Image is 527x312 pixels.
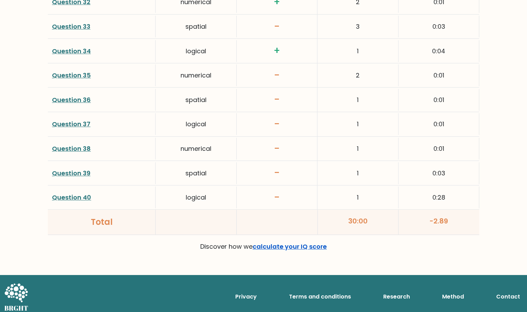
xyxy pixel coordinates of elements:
div: -2.89 [398,210,479,235]
a: Question 39 [52,169,90,177]
div: spatial [156,89,236,111]
div: 0:04 [398,40,479,62]
div: spatial [156,162,236,184]
div: spatial [156,16,236,37]
div: 0:01 [398,113,479,135]
div: 0:01 [398,89,479,111]
div: 0:28 [398,186,479,208]
a: Question 34 [52,47,91,55]
div: 1 [317,113,398,135]
a: Terms and conditions [286,290,354,304]
h3: + [241,45,313,57]
a: Question 40 [52,193,91,202]
h3: - [241,21,313,33]
div: logical [156,40,236,62]
a: Privacy [232,290,260,304]
h3: - [241,118,313,130]
div: 1 [317,40,398,62]
div: numerical [156,138,236,159]
div: Total [52,216,151,228]
a: Question 35 [52,71,91,80]
p: Discover how we [52,240,475,253]
div: numerical [156,64,236,86]
div: 1 [317,138,398,159]
a: Contact [493,290,523,304]
div: 0:01 [398,138,479,159]
div: 0:03 [398,162,479,184]
a: Method [439,290,467,304]
div: 2 [317,64,398,86]
div: 30:00 [318,210,399,235]
div: logical [156,186,236,208]
a: Question 37 [52,120,90,128]
h3: - [241,192,313,203]
a: calculate your IQ score [253,242,327,251]
div: 1 [317,89,398,111]
div: logical [156,113,236,135]
h3: - [241,70,313,81]
div: 1 [317,186,398,208]
div: 1 [317,162,398,184]
div: 0:01 [398,64,479,86]
a: Question 38 [52,144,91,153]
a: Question 33 [52,22,90,31]
a: Question 36 [52,95,91,104]
h3: - [241,167,313,179]
div: 3 [317,16,398,37]
h3: - [241,143,313,155]
a: Research [380,290,413,304]
div: 0:03 [398,16,479,37]
h3: - [241,94,313,105]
